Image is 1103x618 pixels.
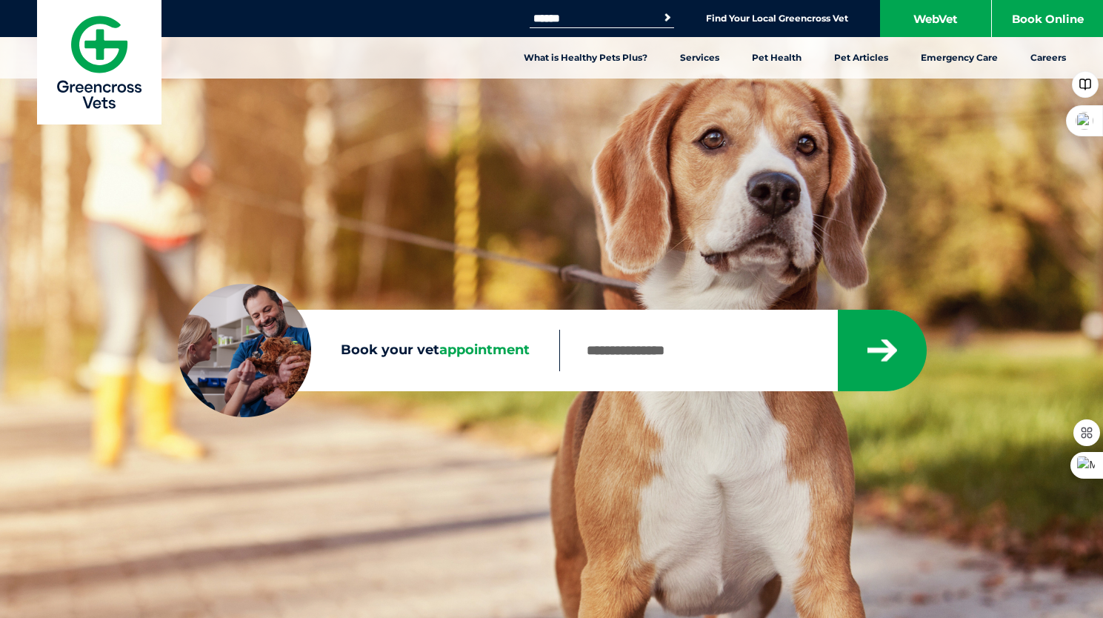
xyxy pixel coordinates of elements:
a: What is Healthy Pets Plus? [507,37,664,79]
a: Careers [1014,37,1082,79]
span: appointment [439,342,530,358]
button: Search [660,10,675,25]
a: Find Your Local Greencross Vet [706,13,848,24]
a: Emergency Care [904,37,1014,79]
label: Book your vet [178,339,559,362]
a: Pet Health [736,37,818,79]
a: Services [664,37,736,79]
a: Pet Articles [818,37,904,79]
